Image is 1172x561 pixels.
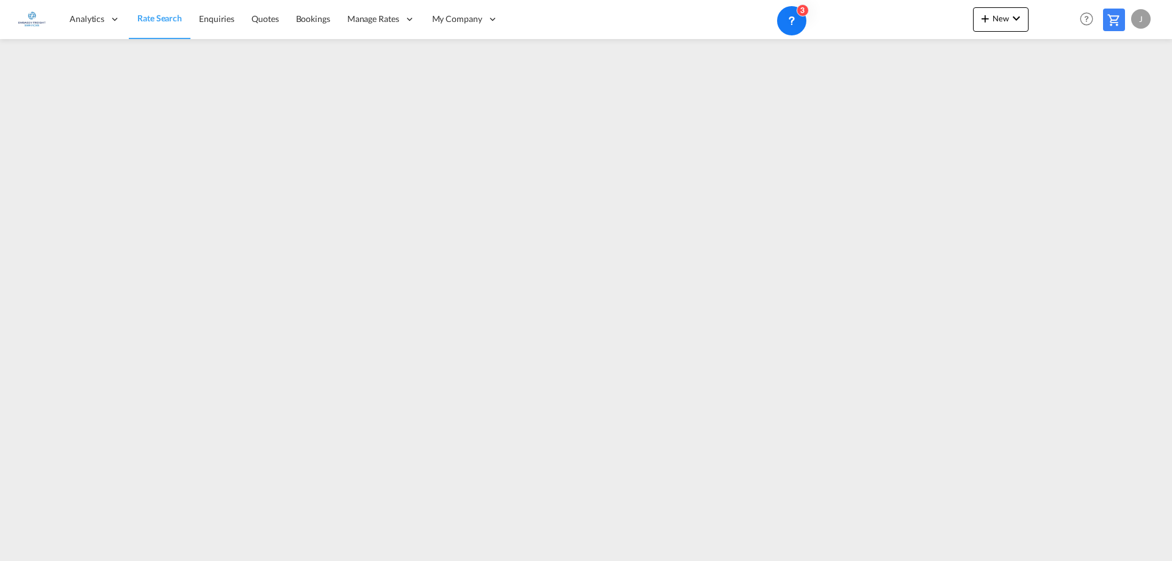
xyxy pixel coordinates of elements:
[978,13,1024,23] span: New
[199,13,234,24] span: Enquiries
[137,13,182,23] span: Rate Search
[1131,9,1151,29] div: J
[1009,11,1024,26] md-icon: icon-chevron-down
[432,13,482,25] span: My Company
[1076,9,1103,31] div: Help
[251,13,278,24] span: Quotes
[296,13,330,24] span: Bookings
[347,13,399,25] span: Manage Rates
[973,7,1029,32] button: icon-plus 400-fgNewicon-chevron-down
[1076,9,1097,29] span: Help
[978,11,993,26] md-icon: icon-plus 400-fg
[18,5,46,33] img: e1326340b7c511ef854e8d6a806141ad.jpg
[70,13,104,25] span: Analytics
